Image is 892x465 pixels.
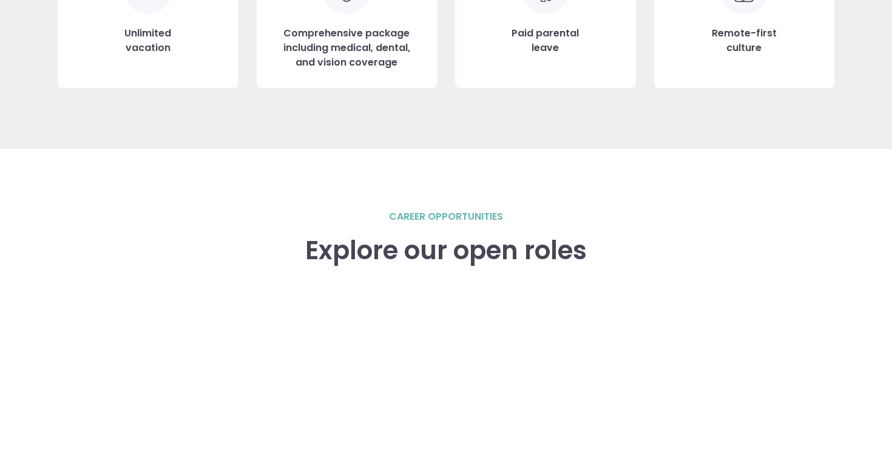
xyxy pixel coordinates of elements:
h3: Comprehensive package including medical, dental, and vision coverage [275,26,419,70]
h3: Unlimited vacation [124,26,171,55]
h3: Explore our open roles [305,236,587,265]
h3: Remote-first culture [712,26,777,55]
h3: Paid parental leave [512,26,579,55]
h2: career opportunities [389,209,503,224]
